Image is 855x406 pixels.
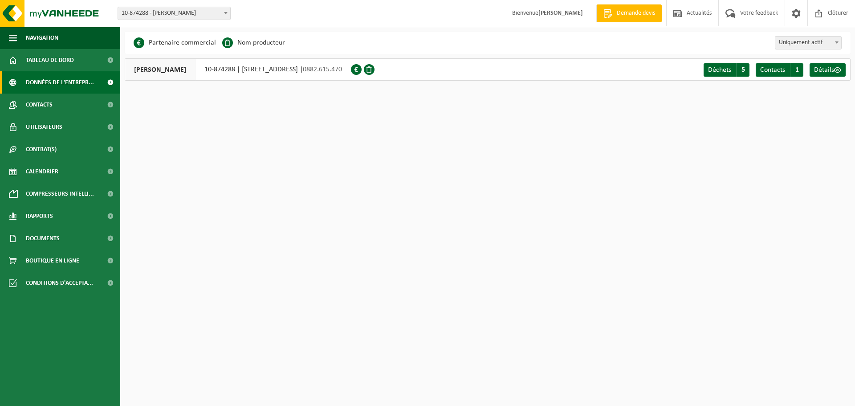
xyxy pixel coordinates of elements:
[26,227,60,250] span: Documents
[125,58,351,81] div: 10-874288 | [STREET_ADDRESS] |
[615,9,657,18] span: Demande devis
[26,94,53,116] span: Contacts
[708,66,731,74] span: Déchets
[775,36,842,49] span: Uniquement actif
[26,116,62,138] span: Utilisateurs
[26,27,58,49] span: Navigation
[26,205,53,227] span: Rapports
[26,250,79,272] span: Boutique en ligne
[26,183,94,205] span: Compresseurs intelli...
[814,66,834,74] span: Détails
[222,36,285,49] li: Nom producteur
[118,7,231,20] span: 10-874288 - COLETTA, BENOÎT - GHLIN
[760,66,785,74] span: Contacts
[756,63,803,77] a: Contacts 1
[26,138,57,160] span: Contrat(s)
[26,49,74,71] span: Tableau de bord
[810,63,846,77] a: Détails
[704,63,749,77] a: Déchets 5
[596,4,662,22] a: Demande devis
[775,37,841,49] span: Uniquement actif
[26,272,93,294] span: Conditions d'accepta...
[538,10,583,16] strong: [PERSON_NAME]
[26,71,94,94] span: Données de l'entrepr...
[736,63,749,77] span: 5
[26,160,58,183] span: Calendrier
[790,63,803,77] span: 1
[303,66,342,73] span: 0882.615.470
[134,36,216,49] li: Partenaire commercial
[125,59,195,80] span: [PERSON_NAME]
[118,7,230,20] span: 10-874288 - COLETTA, BENOÎT - GHLIN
